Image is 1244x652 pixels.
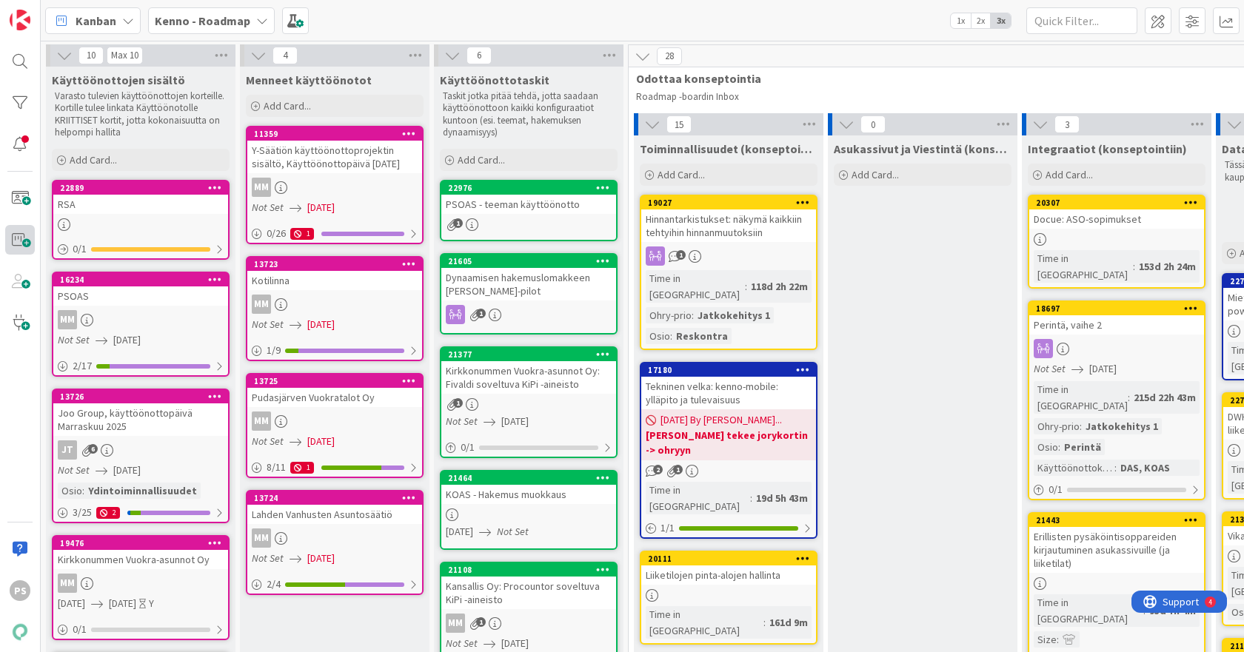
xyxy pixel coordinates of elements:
[441,471,616,485] div: 21464
[52,180,230,260] a: 22889RSA0/1
[53,440,228,460] div: JT
[441,485,616,504] div: KOAS - Hakemus muokkaus
[247,271,422,290] div: Kotilinna
[951,13,971,28] span: 1x
[247,127,422,173] div: 11359Y-Säätiön käyttöönottoprojektin sisältö, Käyttöönottopäivä [DATE]
[247,575,422,594] div: 2/4
[441,577,616,609] div: Kansallis Oy: Procountor soveltuva KiPi -aineisto
[247,258,422,290] div: 13723Kotilinna
[252,411,271,431] div: MM
[860,115,886,133] span: 0
[1080,418,1082,434] span: :
[1036,303,1204,314] div: 18697
[441,361,616,394] div: Kirkkonummen Vuokra-asunnot Oy: Fivaldi soveltuva KiPi -aineisto
[641,363,816,409] div: 17180Tekninen velka: kenno-mobile: ylläpito ja tulevaisuus
[1029,527,1204,573] div: Erillisten pysäköintisoppareiden kirjautuminen asukassivuille (ja liiketilat)
[53,537,228,550] div: 19476
[670,328,672,344] span: :
[246,126,424,244] a: 11359Y-Säätiön käyttöönottoprojektin sisältö, Käyttöönottopäivä [DATE]MMNot Set[DATE]0/261
[73,622,87,637] span: 0 / 1
[252,528,271,548] div: MM
[661,520,675,536] span: 1 / 1
[1133,258,1135,275] span: :
[52,535,230,640] a: 19476Kirkkonummen Vuokra-asunnot OyMM[DATE][DATE]Y0/1
[58,440,77,460] div: JT
[1089,361,1117,377] span: [DATE]
[441,348,616,394] div: 21377Kirkkonummen Vuokra-asunnot Oy: Fivaldi soveltuva KiPi -aineisto
[1029,315,1204,335] div: Perintä, vaihe 2
[752,490,812,506] div: 19d 5h 43m
[267,577,281,592] span: 2 / 4
[78,47,104,64] span: 10
[458,153,505,167] span: Add Card...
[648,365,816,375] div: 17180
[307,551,335,566] span: [DATE]
[247,224,422,243] div: 0/261
[1058,439,1060,455] span: :
[641,519,816,537] div: 1/1
[501,636,529,651] span: [DATE]
[640,195,817,350] a: 19027Hinnantarkistukset: näkymä kaikkiin tehtyihin hinnanmuutoksiinTime in [GEOGRAPHIC_DATA]:118d...
[290,228,314,240] div: 1
[52,73,185,87] span: Käyttöönottojen sisältö
[1128,389,1130,406] span: :
[88,444,98,454] span: 6
[1036,515,1204,525] div: 21443
[640,551,817,645] a: 20111Liiketilojen pinta-alojen hallintaTime in [GEOGRAPHIC_DATA]:161d 9m
[1029,209,1204,229] div: Docue: ASO-sopimukset
[53,195,228,214] div: RSA
[1029,514,1204,527] div: 21443
[53,357,228,375] div: 2/17
[1034,418,1080,434] div: Ohry-prio
[852,168,899,181] span: Add Card...
[53,403,228,436] div: Joo Group, käyttöönottopäivä Marraskuu 2025
[448,349,616,360] div: 21377
[448,473,616,483] div: 21464
[52,389,230,523] a: 13726Joo Group, käyttöönottopäivä Marraskuu 2025JTNot Set[DATE]Osio:Ydintoiminnallisuudet3/252
[446,614,465,633] div: MM
[971,13,991,28] span: 2x
[658,168,705,181] span: Add Card...
[694,307,774,323] div: Jatkokehitys 1
[60,183,228,193] div: 22889
[58,483,82,499] div: Osio
[247,388,422,407] div: Pudasjärven Vuokratalot Oy
[58,310,77,329] div: MM
[1054,115,1080,133] span: 3
[10,10,30,30] img: Visit kanbanzone.com
[448,256,616,266] div: 21605
[254,376,422,386] div: 13725
[441,563,616,577] div: 21108
[60,275,228,285] div: 16234
[1114,460,1117,476] span: :
[58,574,77,593] div: MM
[501,414,529,429] span: [DATE]
[53,537,228,569] div: 19476Kirkkonummen Vuokra-asunnot Oy
[52,272,230,377] a: 16234PSOASMMNot Set[DATE]2/17
[111,52,138,59] div: Max 10
[441,563,616,609] div: 21108Kansallis Oy: Procountor soveltuva KiPi -aineisto
[441,614,616,633] div: MM
[443,90,615,138] p: Taskit jotka pitää tehdä, jotta saadaan käyttöönottoon kaikki konfiguraatiot kuntoon (esi. teemat...
[252,551,284,565] i: Not Set
[766,614,812,631] div: 161d 9m
[453,398,463,408] span: 1
[307,317,335,332] span: [DATE]
[10,580,30,601] div: PS
[646,307,692,323] div: Ohry-prio
[252,317,284,331] i: Not Set
[657,47,682,65] span: 28
[272,47,298,64] span: 4
[461,440,475,455] span: 0 / 1
[641,209,816,242] div: Hinnantarkistukset: näkymä kaikkiin tehtyihin hinnanmuutoksiin
[653,465,663,474] span: 2
[441,348,616,361] div: 21377
[1034,460,1114,476] div: Käyttöönottokriittisyys
[1029,514,1204,573] div: 21443Erillisten pysäköintisoppareiden kirjautuminen asukassivuille (ja liiketilat)
[267,460,286,475] span: 8 / 11
[252,201,284,214] i: Not Set
[1034,362,1066,375] i: Not Set
[70,153,117,167] span: Add Card...
[641,363,816,377] div: 17180
[646,328,670,344] div: Osio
